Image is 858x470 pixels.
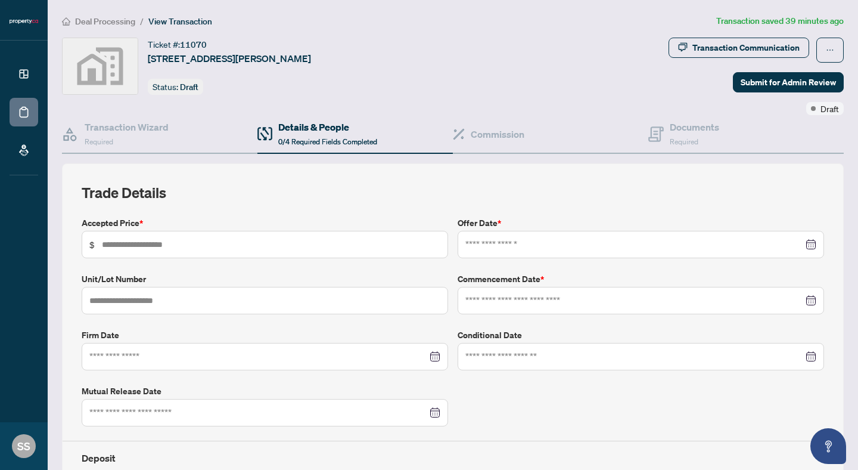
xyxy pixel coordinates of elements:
[180,39,207,50] span: 11070
[741,73,836,92] span: Submit for Admin Review
[82,329,448,342] label: Firm Date
[82,217,448,230] label: Accepted Price
[17,438,30,454] span: SS
[670,120,719,134] h4: Documents
[458,329,824,342] label: Conditional Date
[826,46,834,54] span: ellipsis
[278,120,377,134] h4: Details & People
[82,273,448,286] label: Unit/Lot Number
[670,137,698,146] span: Required
[180,82,198,92] span: Draft
[10,18,38,25] img: logo
[148,79,203,95] div: Status:
[85,137,113,146] span: Required
[716,14,844,28] article: Transaction saved 39 minutes ago
[148,38,207,51] div: Ticket #:
[692,38,800,57] div: Transaction Communication
[85,120,169,134] h4: Transaction Wizard
[820,102,839,115] span: Draft
[278,137,377,146] span: 0/4 Required Fields Completed
[669,38,809,58] button: Transaction Communication
[148,16,212,27] span: View Transaction
[82,385,448,398] label: Mutual Release Date
[458,217,824,230] label: Offer Date
[82,183,824,202] h2: Trade Details
[140,14,144,28] li: /
[63,38,138,94] img: svg%3e
[82,451,824,465] h4: Deposit
[62,17,70,26] span: home
[810,428,846,464] button: Open asap
[148,51,311,66] span: [STREET_ADDRESS][PERSON_NAME]
[471,127,524,141] h4: Commission
[458,273,824,286] label: Commencement Date
[733,72,844,92] button: Submit for Admin Review
[89,238,95,251] span: $
[75,16,135,27] span: Deal Processing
